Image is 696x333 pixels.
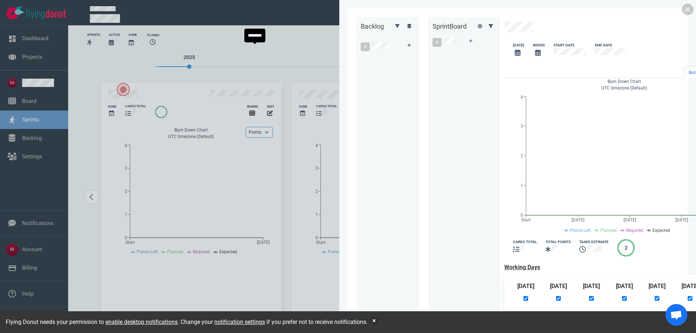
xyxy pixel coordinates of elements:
[513,239,537,245] div: cards total
[550,282,567,291] label: [DATE]
[649,282,666,291] label: [DATE]
[616,282,633,291] label: [DATE]
[583,282,600,291] label: [DATE]
[521,153,523,158] tspan: 2
[600,228,617,233] span: Planned
[521,217,531,222] tspan: Start
[625,244,627,252] div: 2
[432,21,467,32] div: Sprint Board
[579,239,609,245] div: Tasks Estimate
[623,217,636,222] tspan: [DATE]
[652,228,670,233] span: Expected
[570,228,591,233] span: Points Left
[214,319,265,325] a: notification settings
[521,213,523,218] tspan: 0
[675,217,688,222] tspan: [DATE]
[432,38,442,47] span: 0
[361,42,370,51] span: 0
[517,282,534,291] label: [DATE]
[626,228,643,233] span: Required
[521,124,523,129] tspan: 3
[608,79,641,84] span: Burn Down Chart
[356,17,388,36] div: Backlog
[513,42,524,48] div: [DATE]
[595,42,627,48] div: End Date
[572,217,584,222] tspan: [DATE]
[666,304,687,326] div: Open de chat
[6,319,178,325] span: Flying Donut needs your permission to
[554,42,586,48] div: Start Date
[546,239,571,245] div: Total Points
[178,319,368,325] span: . Change your if you prefer not to receive notifications.
[533,42,545,48] div: Weeks
[521,95,523,100] tspan: 4
[105,319,178,325] a: enable desktop notifications
[521,183,523,188] tspan: 1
